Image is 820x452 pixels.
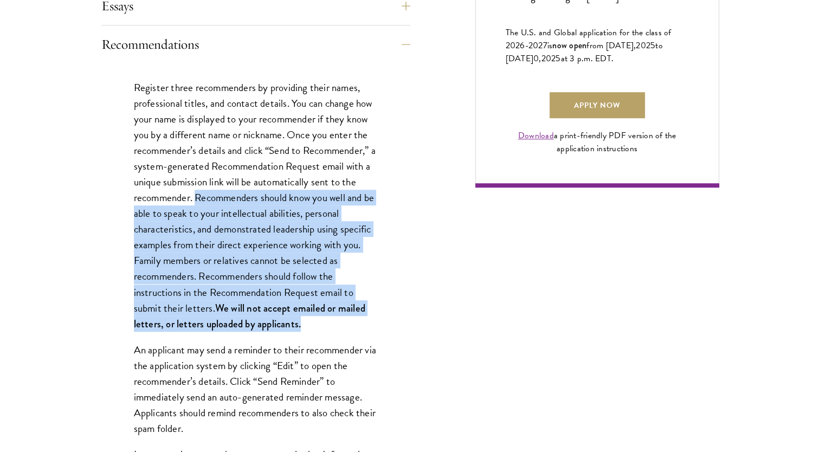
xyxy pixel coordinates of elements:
[506,26,672,52] span: The U.S. and Global application for the class of 202
[506,129,689,155] div: a print-friendly PDF version of the application instructions
[533,52,539,65] span: 0
[541,52,556,65] span: 202
[650,39,655,52] span: 5
[556,52,560,65] span: 5
[525,39,543,52] span: -202
[506,39,663,65] span: to [DATE]
[552,39,586,51] span: now open
[518,129,554,142] a: Download
[586,39,636,52] span: from [DATE],
[561,52,614,65] span: at 3 p.m. EDT.
[134,342,378,436] p: An applicant may send a reminder to their recommender via the application system by clicking “Edi...
[636,39,650,52] span: 202
[543,39,547,52] span: 7
[134,80,378,332] p: Register three recommenders by providing their names, professional titles, and contact details. Y...
[550,92,645,118] a: Apply Now
[134,301,365,331] strong: We will not accept emailed or mailed letters, or letters uploaded by applicants.
[101,31,410,57] button: Recommendations
[539,52,541,65] span: ,
[520,39,525,52] span: 6
[547,39,553,52] span: is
